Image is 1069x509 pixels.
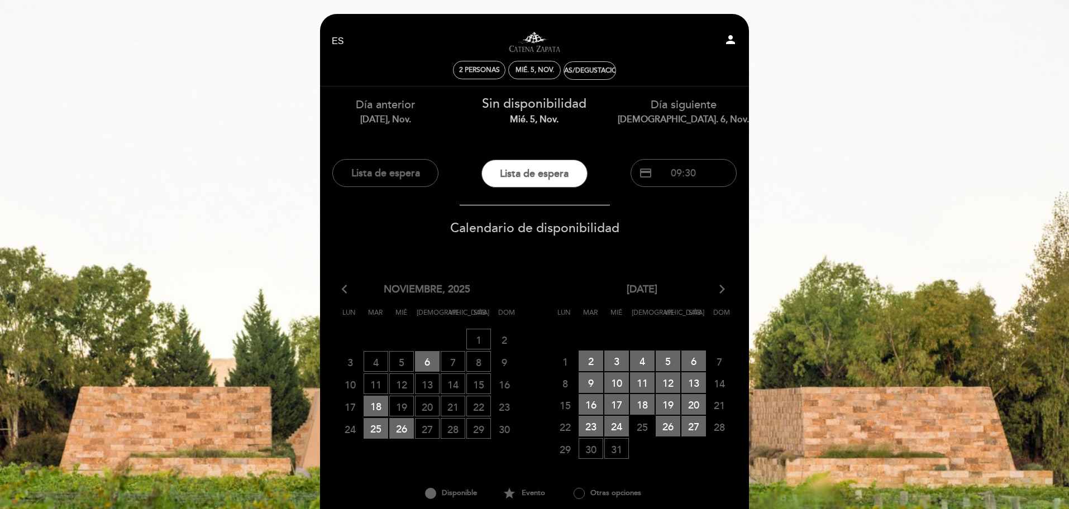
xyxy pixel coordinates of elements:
span: 17 [604,394,629,415]
span: 27 [415,418,440,439]
span: 7 [441,351,465,372]
span: 1 [466,329,491,349]
div: [DATE], nov. [319,113,452,126]
span: 26 [389,418,414,439]
span: 4 [364,351,388,372]
span: 23 [579,416,603,436]
span: 2 personas [459,66,500,74]
span: 6 [681,350,706,371]
a: Visitas y degustaciones en La Pirámide [465,26,604,57]
span: 31 [604,438,629,459]
span: 2 [579,350,603,371]
span: credit_card [639,166,652,180]
span: 15 [466,373,491,394]
span: 4 [630,350,655,371]
span: 8 [466,351,491,372]
span: [DEMOGRAPHIC_DATA] [417,307,439,328]
span: 18 [630,394,655,415]
span: 2 [492,329,517,350]
span: 19 [656,394,680,415]
span: 8 [553,373,578,393]
span: 19 [389,396,414,416]
span: 14 [707,373,732,393]
span: Vie [443,307,465,328]
span: 25 [364,418,388,439]
div: Día siguiente [617,97,750,126]
span: 20 [415,396,440,416]
span: 18 [364,396,388,416]
span: Mar [364,307,386,328]
span: 21 [441,396,465,416]
button: Lista de espera [481,160,588,188]
span: 28 [707,416,732,437]
span: Mar [579,307,602,328]
span: 16 [579,394,603,415]
div: mié. 5, nov. [516,66,554,74]
span: noviembre, 2025 [384,282,470,297]
span: Mié [605,307,628,328]
span: Sáb [469,307,491,328]
span: Calendario de disponibilidad [450,220,619,236]
span: 13 [681,372,706,393]
div: mié. 5, nov. [469,113,601,126]
span: 26 [656,416,680,436]
i: arrow_forward_ios [717,282,727,297]
span: 29 [466,418,491,439]
span: Sáb [684,307,707,328]
span: [DATE] [627,282,657,297]
div: Visitas/Degustaciones [549,66,631,75]
i: star [503,484,516,503]
div: [DEMOGRAPHIC_DATA]. 6, nov. [617,113,750,126]
span: 24 [338,419,362,439]
span: 27 [681,416,706,436]
span: Dom [710,307,733,328]
div: Evento [493,484,555,503]
span: 17 [338,396,362,417]
span: 24 [604,416,629,436]
span: 22 [466,396,491,416]
span: 30 [492,419,517,439]
span: 12 [389,373,414,394]
span: 6 [415,351,440,372]
span: 15 [553,395,578,415]
div: Disponible [409,484,493,503]
span: 22 [553,416,578,437]
span: 9 [579,372,603,393]
span: 23 [492,396,517,417]
span: 3 [604,350,629,371]
span: 11 [630,372,655,393]
span: 5 [656,350,680,371]
span: Lun [553,307,575,328]
span: Sin disponibilidad [482,96,586,112]
div: Día anterior [319,97,452,126]
i: person [724,33,737,46]
span: 29 [553,439,578,459]
span: 16 [492,374,517,395]
span: Dom [495,307,518,328]
span: 10 [604,372,629,393]
span: [DEMOGRAPHIC_DATA] [632,307,654,328]
span: Mié [390,307,413,328]
span: Vie [658,307,680,328]
span: 20 [681,394,706,415]
span: 11 [364,373,388,394]
span: 14 [441,373,465,394]
button: person [724,33,737,50]
span: 13 [415,373,440,394]
span: 9 [492,352,517,372]
span: 1 [553,351,578,372]
button: Lista de espera [332,159,438,187]
span: 10 [338,374,362,395]
span: 30 [579,438,603,459]
i: arrow_back_ios [342,282,352,297]
span: 21 [707,395,732,415]
span: 12 [656,372,680,393]
button: credit_card 09:30 [631,159,737,187]
span: Lun [338,307,360,328]
span: 3 [338,352,362,372]
span: 7 [707,351,732,372]
span: 5 [389,351,414,372]
span: 28 [441,418,465,439]
span: 25 [630,416,655,437]
div: Otras opciones [555,484,660,503]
